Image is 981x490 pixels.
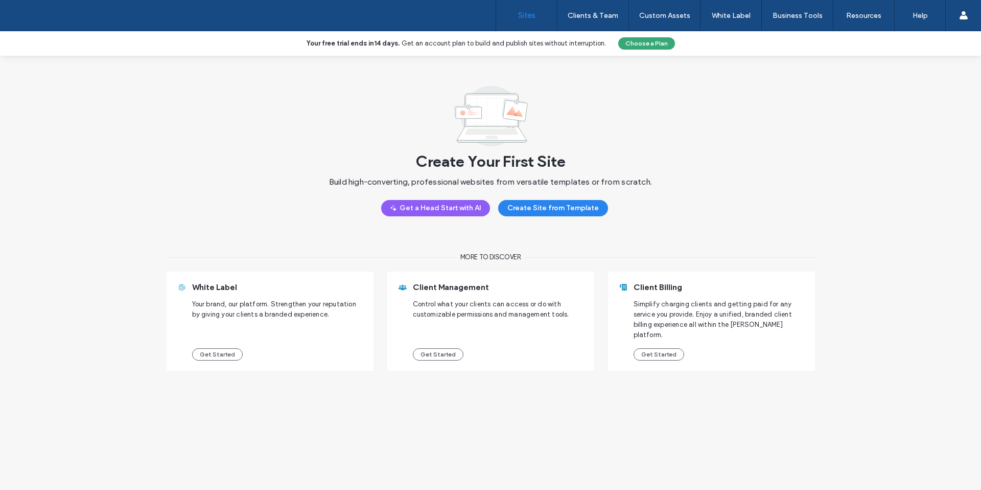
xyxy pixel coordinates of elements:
label: White Label [712,11,751,20]
span: Your brand, our platform. Strengthen your reputation by giving your clients a branded experience. [192,299,363,340]
label: Help [913,11,928,20]
span: Create Your First Site [416,146,566,177]
span: More to discover [460,252,521,262]
button: Get a Head Start with AI [381,200,490,216]
label: Sites [518,11,535,20]
span: Simplify charging clients and getting paid for any service you provide. Enjoy a unified, branded ... [634,299,805,340]
label: Custom Assets [639,11,690,20]
span: Client Billing [634,282,682,292]
label: Clients & Team [568,11,618,20]
b: 14 days [374,39,398,47]
span: Build high-converting, professional websites from versatile templates or from scratch. [329,177,652,200]
span: White Label [192,282,237,292]
span: Control what your clients can access or do with customizable permissions and management tools. [413,299,584,340]
label: Resources [846,11,881,20]
button: Get Started [634,348,684,361]
label: Business Tools [773,11,823,20]
button: Create Site from Template [498,200,608,216]
span: Client Management [413,282,489,292]
button: Get Started [413,348,463,361]
b: Your free trial ends in . [307,39,400,47]
button: Choose a Plan [618,37,675,50]
span: Get an account plan to build and publish sites without interruption. [402,39,606,47]
button: Get Started [192,348,243,361]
